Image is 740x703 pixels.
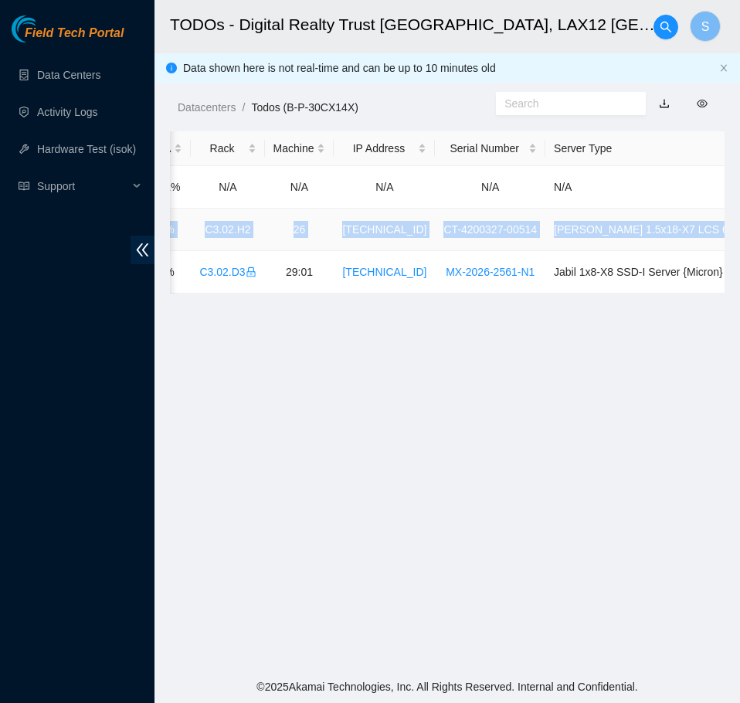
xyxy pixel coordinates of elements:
[659,97,670,110] a: download
[242,101,245,114] span: /
[342,223,426,236] a: [TECHNICAL_ID]
[205,223,250,236] a: C3.02.H2
[342,266,426,278] a: [TECHNICAL_ID]
[690,11,721,42] button: S
[37,171,128,202] span: Support
[653,15,678,39] button: search
[37,143,136,155] a: Hardware Test (isok)
[654,21,677,33] span: search
[265,166,334,209] td: N/A
[37,106,98,118] a: Activity Logs
[265,251,334,294] td: 29:01
[443,223,537,236] a: CT-4200327-00514
[334,166,435,209] td: N/A
[19,181,29,192] span: read
[178,101,236,114] a: Datacenters
[647,91,681,116] button: download
[131,236,154,264] span: double-left
[265,209,334,251] td: 26
[701,17,710,36] span: S
[246,267,256,277] span: lock
[435,166,545,209] td: N/A
[199,266,256,278] a: C3.02.D3lock
[251,101,358,114] a: Todos (B-P-30CX14X)
[697,98,708,109] span: eye
[154,671,740,703] footer: © 2025 Akamai Technologies, Inc. All Rights Reserved. Internal and Confidential.
[191,166,264,209] td: N/A
[719,63,728,73] button: close
[12,28,124,48] a: Akamai TechnologiesField Tech Portal
[25,26,124,41] span: Field Tech Portal
[504,95,625,112] input: Search
[446,266,535,278] a: MX-2026-2561-N1
[37,69,100,81] a: Data Centers
[12,15,78,42] img: Akamai Technologies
